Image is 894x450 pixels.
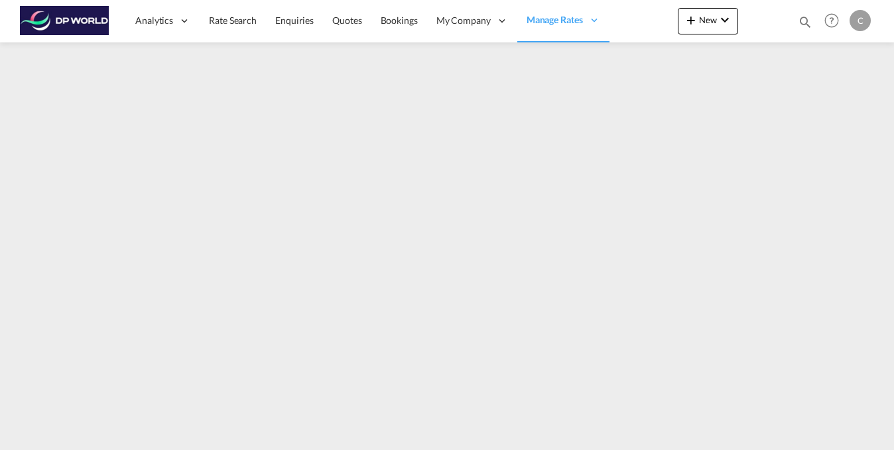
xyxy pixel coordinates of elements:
span: My Company [436,14,491,27]
md-icon: icon-magnify [798,15,812,29]
span: Analytics [135,14,173,27]
span: Rate Search [209,15,257,26]
md-icon: icon-chevron-down [717,12,733,28]
span: New [683,15,733,25]
span: Help [820,9,843,32]
div: icon-magnify [798,15,812,34]
div: C [850,10,871,31]
span: Bookings [381,15,418,26]
div: Help [820,9,850,33]
img: c08ca190194411f088ed0f3ba295208c.png [20,6,109,36]
span: Enquiries [275,15,314,26]
md-icon: icon-plus 400-fg [683,12,699,28]
button: icon-plus 400-fgNewicon-chevron-down [678,8,738,34]
span: Quotes [332,15,361,26]
span: Manage Rates [527,13,583,27]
